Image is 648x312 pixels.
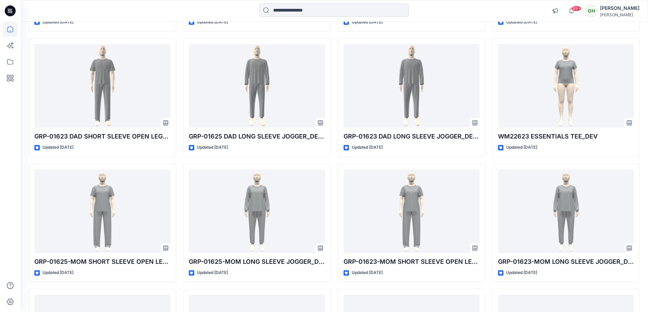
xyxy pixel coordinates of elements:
[43,19,73,26] p: Updated [DATE]
[189,169,325,253] a: GRP-01625-MOM LONG SLEEVE JOGGER_DEV
[34,44,170,128] a: GRP-01623 DAD SHORT SLEEVE OPEN LEG_DEVELOPMENT
[344,257,480,267] p: GRP-01623-MOM SHORT SLEEVE OPEN LEG_DEV
[344,169,480,253] a: GRP-01623-MOM SHORT SLEEVE OPEN LEG_DEV
[197,144,228,151] p: Updated [DATE]
[43,144,73,151] p: Updated [DATE]
[197,269,228,276] p: Updated [DATE]
[352,144,383,151] p: Updated [DATE]
[34,257,170,267] p: GRP-01625-MOM SHORT SLEEVE OPEN LEG_DEV
[189,132,325,141] p: GRP-01625 DAD LONG SLEEVE JOGGER_DEVEL0PMENT
[43,269,73,276] p: Updated [DATE]
[571,6,581,11] span: 99+
[600,4,639,12] div: [PERSON_NAME]
[498,44,634,128] a: WM22623 ESSENTIALS TEE_DEV
[352,19,383,26] p: Updated [DATE]
[34,132,170,141] p: GRP-01623 DAD SHORT SLEEVE OPEN LEG_DEVELOPMENT
[189,257,325,267] p: GRP-01625-MOM LONG SLEEVE JOGGER_DEV
[498,132,634,141] p: WM22623 ESSENTIALS TEE_DEV
[34,169,170,253] a: GRP-01625-MOM SHORT SLEEVE OPEN LEG_DEV
[189,44,325,128] a: GRP-01625 DAD LONG SLEEVE JOGGER_DEVEL0PMENT
[506,144,537,151] p: Updated [DATE]
[600,12,639,17] div: [PERSON_NAME]
[585,5,597,17] div: GH
[506,269,537,276] p: Updated [DATE]
[344,132,480,141] p: GRP-01623 DAD LONG SLEEVE JOGGER_DEVEL0PMENT
[506,19,537,26] p: Updated [DATE]
[498,169,634,253] a: GRP-01623-MOM LONG SLEEVE JOGGER_DEV
[197,19,228,26] p: Updated [DATE]
[344,44,480,128] a: GRP-01623 DAD LONG SLEEVE JOGGER_DEVEL0PMENT
[498,257,634,267] p: GRP-01623-MOM LONG SLEEVE JOGGER_DEV
[352,269,383,276] p: Updated [DATE]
